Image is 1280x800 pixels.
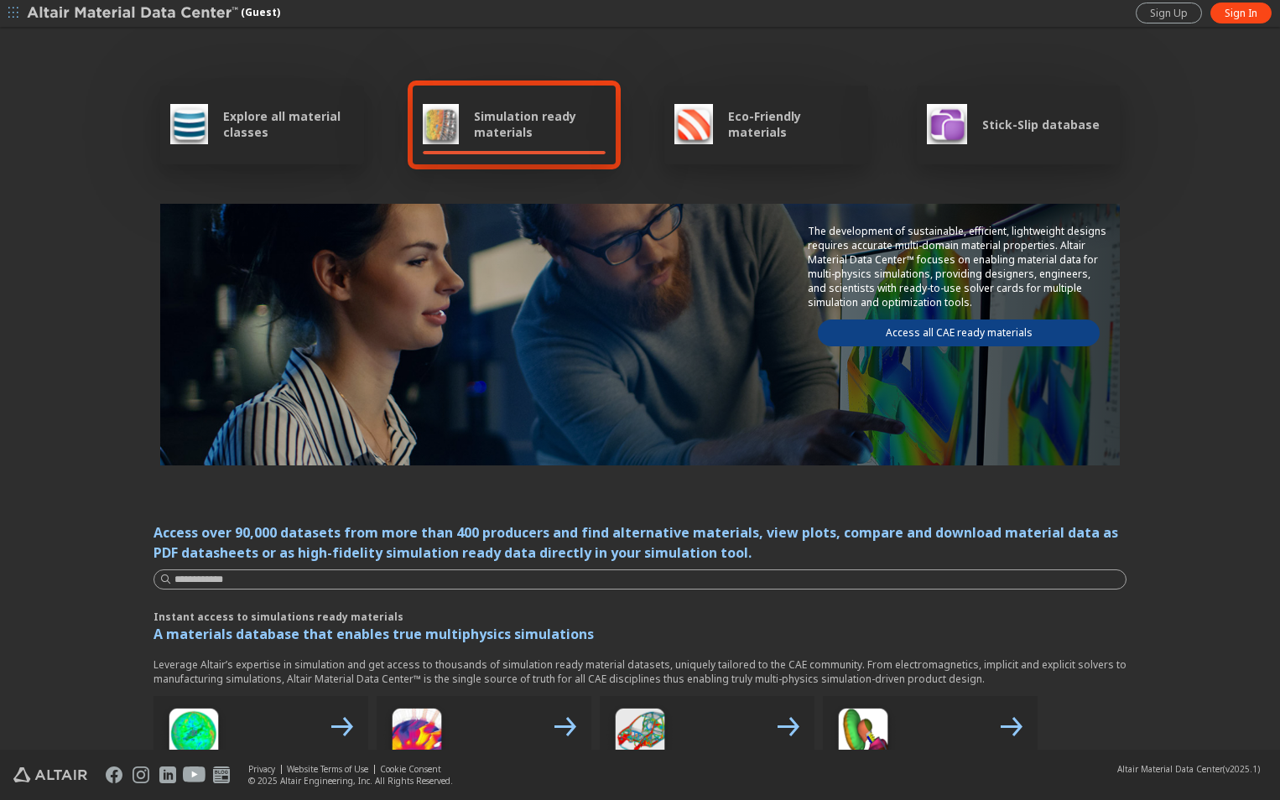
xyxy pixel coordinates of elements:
[248,763,275,775] a: Privacy
[982,117,1100,132] span: Stick-Slip database
[674,104,713,144] img: Eco-Friendly materials
[927,104,967,144] img: Stick-Slip database
[170,104,208,144] img: Explore all material classes
[153,610,1127,624] p: Instant access to simulations ready materials
[808,224,1110,309] p: The development of sustainable, efficient, lightweight designs requires accurate multi-domain mat...
[27,5,241,22] img: Altair Material Data Center
[1225,7,1257,20] span: Sign In
[160,703,227,770] img: High Frequency Icon
[380,763,441,775] a: Cookie Consent
[153,522,1127,563] div: Access over 90,000 datasets from more than 400 producers and find alternative materials, view plo...
[153,657,1127,686] p: Leverage Altair’s expertise in simulation and get access to thousands of simulation ready materia...
[287,763,368,775] a: Website Terms of Use
[223,108,354,140] span: Explore all material classes
[248,775,453,787] div: © 2025 Altair Engineering, Inc. All Rights Reserved.
[13,767,87,782] img: Altair Engineering
[1136,3,1202,23] a: Sign Up
[153,624,1127,644] p: A materials database that enables true multiphysics simulations
[383,703,450,770] img: Low Frequency Icon
[27,5,280,22] div: (Guest)
[818,319,1100,346] a: Access all CAE ready materials
[830,703,897,770] img: Crash Analyses Icon
[1117,763,1223,775] span: Altair Material Data Center
[606,703,674,770] img: Structural Analyses Icon
[474,108,606,140] span: Simulation ready materials
[423,104,459,144] img: Simulation ready materials
[1150,7,1188,20] span: Sign Up
[1210,3,1272,23] a: Sign In
[728,108,857,140] span: Eco-Friendly materials
[1117,763,1260,775] div: (v2025.1)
